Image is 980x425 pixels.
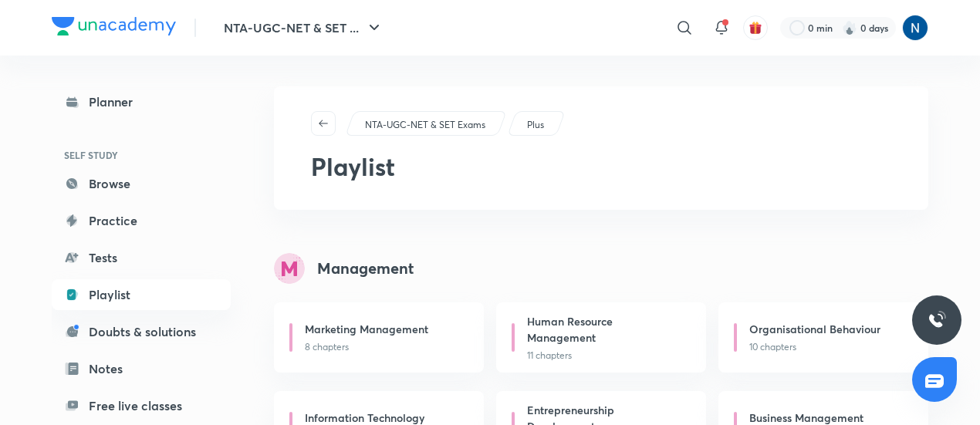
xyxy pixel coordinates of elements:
a: NTA-UGC-NET & SET Exams [363,118,488,132]
a: Browse [52,168,231,199]
h4: Management [317,257,414,280]
a: Human Resource Management11 chapters [496,302,706,373]
a: Free live classes [52,390,231,421]
img: ttu [928,311,946,329]
button: NTA-UGC-NET & SET ... [215,12,393,43]
img: Nishita Baranwal [902,15,928,41]
a: Company Logo [52,17,176,39]
p: 8 chapters [305,340,465,354]
img: Company Logo [52,17,176,35]
p: Plus [527,118,544,132]
img: streak [842,20,857,35]
button: avatar [743,15,768,40]
h6: Organisational Behaviour [749,321,880,337]
h6: Human Resource Management [527,313,681,346]
a: Plus [525,118,547,132]
a: Playlist [52,279,231,310]
a: Marketing Management8 chapters [274,302,484,373]
p: 11 chapters [527,349,688,363]
a: Planner [52,86,231,117]
p: NTA-UGC-NET & SET Exams [365,118,485,132]
a: Doubts & solutions [52,316,231,347]
h6: SELF STUDY [52,142,231,168]
a: Tests [52,242,231,273]
a: Practice [52,205,231,236]
img: avatar [749,21,762,35]
a: Organisational Behaviour10 chapters [718,302,928,373]
a: Notes [52,353,231,384]
p: 10 chapters [749,340,910,354]
img: syllabus [274,253,305,284]
h6: Marketing Management [305,321,428,337]
h2: Playlist [311,148,891,185]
